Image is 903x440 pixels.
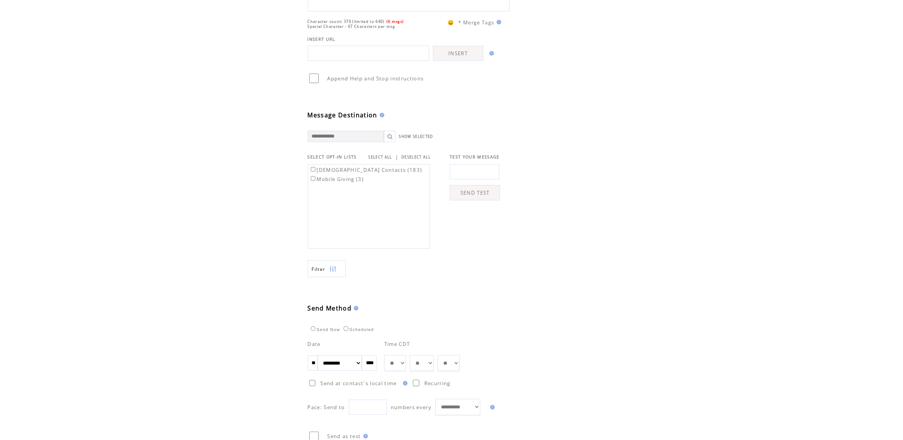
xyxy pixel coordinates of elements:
[424,380,451,387] span: Recurring
[308,404,345,411] span: Pace: Send to
[399,134,433,139] a: SHOW SELECTED
[487,51,494,56] img: help.gif
[308,260,346,277] a: Filter
[308,19,385,24] span: Character count: 370 (limited to 640)
[369,155,392,160] a: SELECT ALL
[308,111,377,119] span: Message Destination
[311,176,316,181] input: Mobile Giving (3)
[433,46,483,61] a: INSERT
[361,434,368,438] img: help.gif
[328,433,361,440] span: Send as test
[352,306,358,310] img: help.gif
[309,166,422,173] label: [DEMOGRAPHIC_DATA] Contacts (183)
[309,327,340,332] label: Send Now
[377,113,384,117] img: help.gif
[401,155,431,160] a: DESELECT ALL
[401,381,408,386] img: help.gif
[494,20,501,24] img: help.gif
[450,185,500,200] a: SEND TEST
[459,19,494,26] span: * Merge Tags
[311,167,316,172] input: [DEMOGRAPHIC_DATA] Contacts (183)
[308,341,321,347] span: Date
[311,326,316,331] input: Send Now
[309,176,364,182] label: Mobile Giving (3)
[308,154,357,160] span: SELECT OPT-IN LISTS
[308,37,336,42] span: INSERT URL
[450,154,500,160] span: TEST YOUR MESSAGE
[448,19,454,26] span: 😀
[395,154,398,160] span: |
[312,266,326,272] span: Show filters
[391,404,432,411] span: numbers every
[320,380,396,387] span: Send at contact`s local time
[308,24,395,29] span: Special Character - 67 Characters per msg
[384,341,410,347] span: Time CDT
[342,327,374,332] label: Scheduled
[308,304,352,312] span: Send Method
[328,75,424,82] span: Append Help and Stop instructions
[488,405,495,410] img: help.gif
[344,326,348,331] input: Scheduled
[387,19,404,24] span: (6 msgs)
[329,261,336,278] img: filters.png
